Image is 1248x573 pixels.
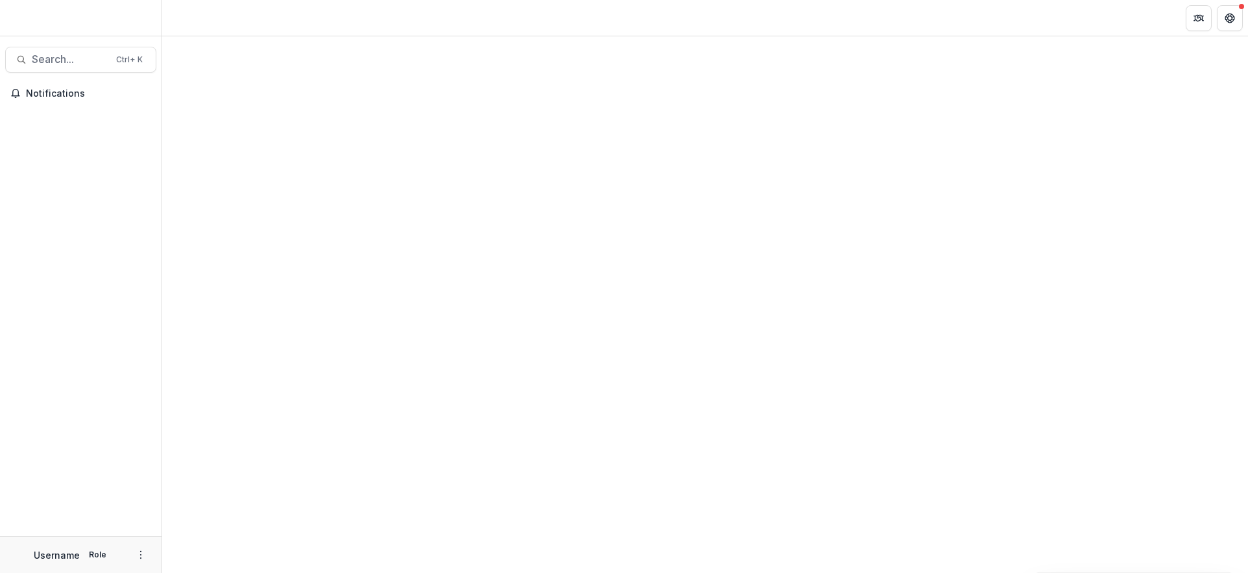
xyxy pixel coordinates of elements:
p: Role [85,549,110,561]
button: Get Help [1217,5,1243,31]
button: Search... [5,47,156,73]
p: Username [34,548,80,562]
div: Ctrl + K [114,53,145,67]
button: Partners [1186,5,1212,31]
button: More [133,547,149,563]
button: Notifications [5,83,156,104]
span: Search... [32,53,108,66]
span: Notifications [26,88,151,99]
